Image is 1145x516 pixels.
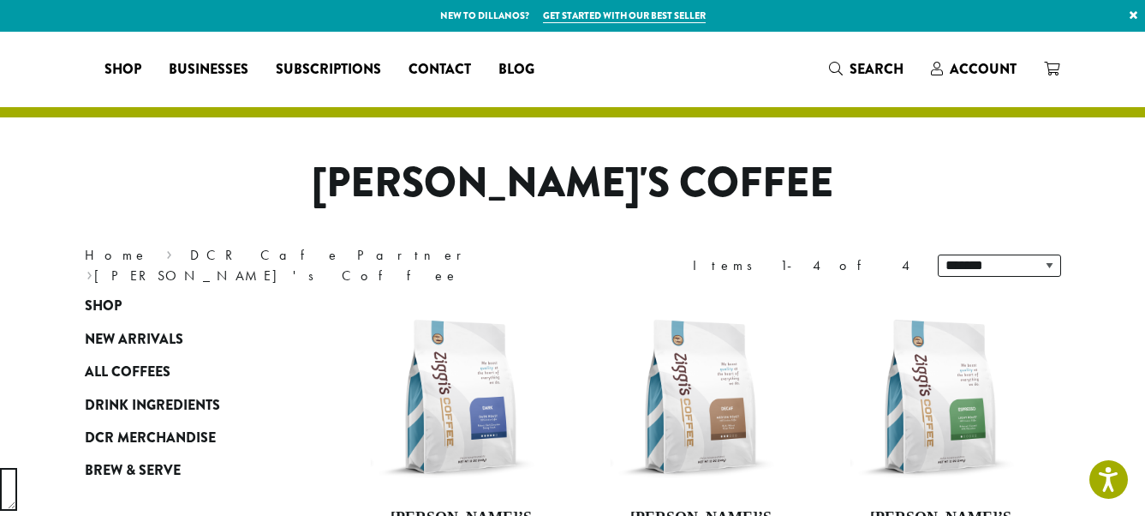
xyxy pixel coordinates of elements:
[85,388,290,421] a: Drink Ingredients
[85,329,183,351] span: New Arrivals
[85,454,290,487] a: Brew & Serve
[85,246,148,264] a: Home
[543,9,706,23] a: Get started with our best seller
[950,59,1017,79] span: Account
[190,246,474,264] a: DCR Cafe Partner
[815,55,917,83] a: Search
[276,59,381,81] span: Subscriptions
[85,245,547,286] nav: Breadcrumb
[85,296,122,317] span: Shop
[85,460,181,482] span: Brew & Serve
[842,298,1039,495] img: Ziggis-Espresso-Blend-12-oz.png
[85,290,290,322] a: Shop
[602,298,799,495] img: Ziggis-Decaf-Blend-12-oz.png
[166,239,172,266] span: ›
[72,159,1074,208] h1: [PERSON_NAME]'s Coffee
[85,422,290,454] a: DCR Merchandise
[104,59,141,81] span: Shop
[409,59,471,81] span: Contact
[86,260,92,286] span: ›
[850,59,903,79] span: Search
[693,255,912,276] div: Items 1-4 of 4
[169,59,248,81] span: Businesses
[362,298,559,495] img: Ziggis-Dark-Blend-12-oz.png
[85,362,170,383] span: All Coffees
[85,428,216,449] span: DCR Merchandise
[85,395,220,417] span: Drink Ingredients
[85,356,290,388] a: All Coffees
[85,323,290,356] a: New Arrivals
[91,56,155,83] a: Shop
[498,59,534,81] span: Blog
